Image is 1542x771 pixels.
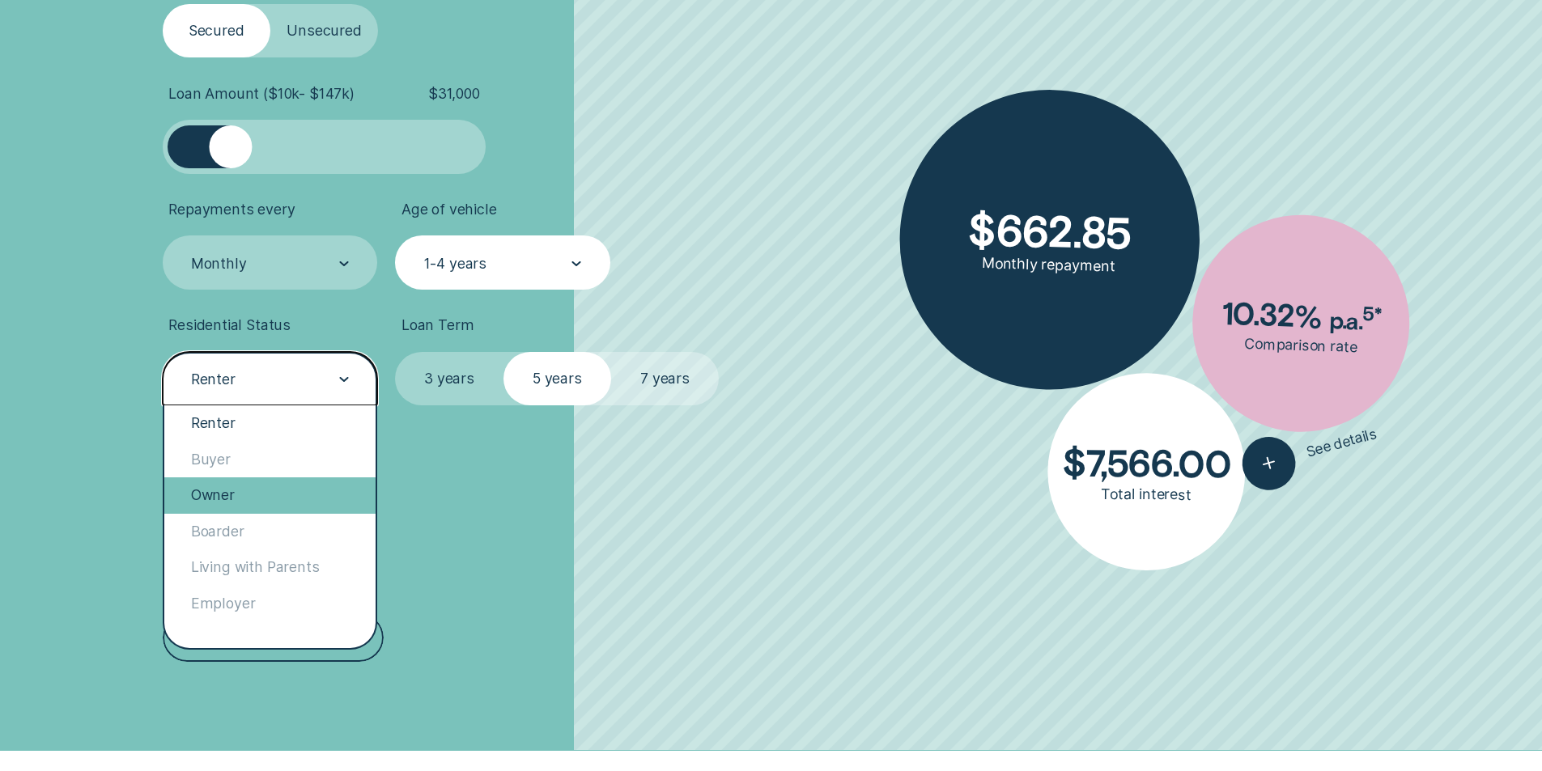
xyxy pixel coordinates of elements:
button: See details [1236,408,1383,496]
label: 5 years [503,352,611,406]
div: Owner [164,477,376,513]
div: Boarder [164,514,376,549]
span: See details [1304,425,1378,461]
div: 1-4 years [424,255,486,273]
a: Get my personalised rate [163,613,384,662]
span: Loan Amount ( $10k - $147k ) [168,85,355,103]
span: Age of vehicle [401,201,497,218]
div: Renter [164,405,376,441]
span: $ 31,000 [428,85,480,103]
label: Secured [163,4,270,58]
div: Buyer [164,442,376,477]
div: Employer [164,585,376,621]
div: Monthly [191,255,247,273]
span: Residential Status [168,316,291,334]
span: Loan Term [401,316,474,334]
label: Unsecured [270,4,378,58]
div: Living with Parents [164,549,376,585]
div: Renter [191,371,236,388]
label: 3 years [395,352,503,406]
span: Repayments every [168,201,295,218]
label: 7 years [611,352,719,406]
